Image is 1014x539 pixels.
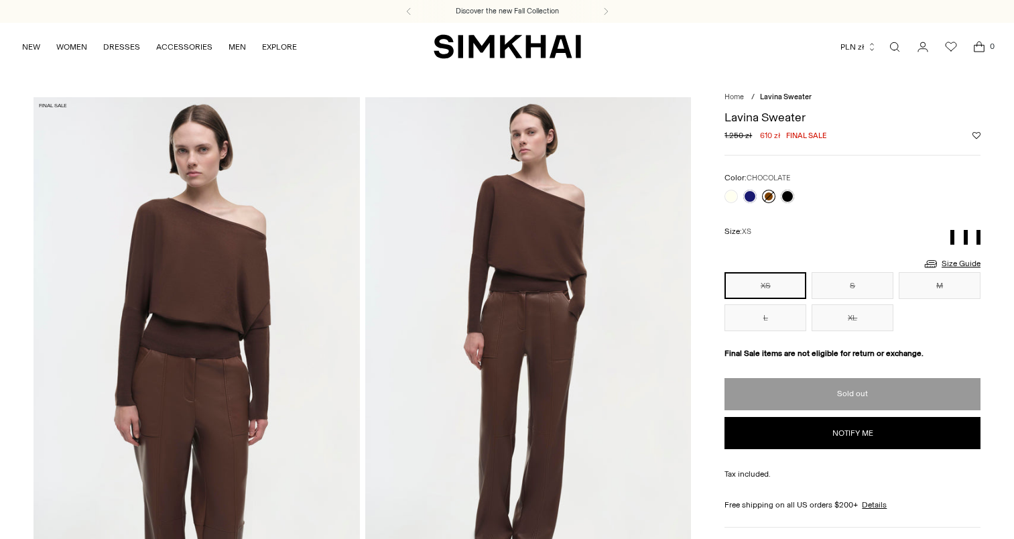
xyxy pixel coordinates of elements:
a: MEN [229,32,246,62]
a: WOMEN [56,32,87,62]
div: Free shipping on all US orders $200+ [724,499,980,511]
a: Details [862,499,887,511]
button: XS [724,272,806,299]
span: 0 [986,40,998,52]
a: Open cart modal [966,34,993,60]
a: EXPLORE [262,32,297,62]
s: 1.250 zł [724,129,752,141]
a: NEW [22,32,40,62]
a: Size Guide [923,255,980,272]
button: L [724,304,806,331]
button: Notify me [724,417,980,449]
button: Add to Wishlist [972,131,980,139]
nav: breadcrumbs [724,92,980,103]
div: / [751,92,755,103]
a: DRESSES [103,32,140,62]
span: Lavina Sweater [760,93,812,101]
a: SIMKHAI [434,34,581,60]
a: Open search modal [881,34,908,60]
a: Discover the new Fall Collection [456,6,559,17]
div: Tax included. [724,468,980,480]
button: PLN zł [840,32,877,62]
a: ACCESSORIES [156,32,212,62]
a: Go to the account page [909,34,936,60]
button: M [899,272,980,299]
label: Color: [724,172,790,184]
a: Home [724,93,744,101]
label: Size: [724,225,751,238]
a: Wishlist [938,34,964,60]
button: S [812,272,893,299]
span: XS [742,227,751,236]
button: XL [812,304,893,331]
span: 610 zł [760,129,781,141]
strong: Final Sale items are not eligible for return or exchange. [724,349,924,358]
h1: Lavina Sweater [724,111,980,123]
span: CHOCOLATE [747,174,790,182]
